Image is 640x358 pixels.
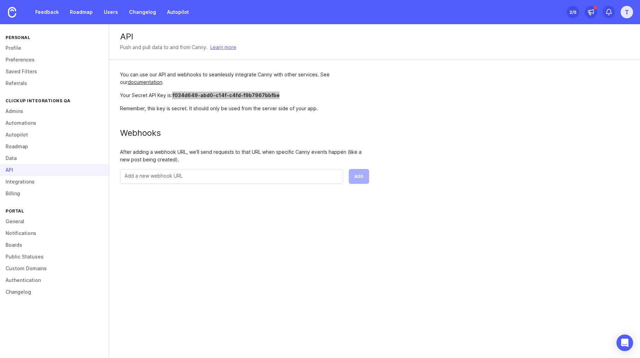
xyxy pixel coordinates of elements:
a: Users [100,6,122,18]
a: Autopilot [163,6,193,18]
button: T [621,6,633,18]
a: documentation [128,79,162,85]
div: 2 /5 [569,7,576,17]
div: API [120,32,629,41]
a: Roadmap [66,6,97,18]
div: Webhooks [120,129,369,137]
div: You can use our API and webhooks to seamlessly integrate Canny with other services. See our . [120,71,369,86]
button: 2/5 [567,6,579,18]
a: Changelog [125,6,160,18]
span: f034d649-abd0-c14f-c4fd-f9b7967bbfbe [172,92,280,98]
div: After adding a webhook URL, we'll send requests to that URL when specific Canny events happen (li... [120,148,369,163]
div: Remember, this key is secret. It should only be used from the server side of your app. [120,105,369,112]
div: Your Secret API Key is: [120,92,369,99]
div: Push and pull data to and from Canny. [120,44,208,51]
a: Feedback [31,6,63,18]
div: Open Intercom Messenger [616,335,633,351]
input: Add a new webhook URL [125,172,339,180]
a: Learn more [210,44,236,51]
img: Canny Home [8,7,16,18]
